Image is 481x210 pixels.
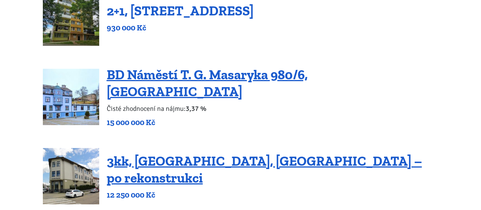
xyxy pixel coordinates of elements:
a: BD Náměstí T. G. Masaryka 980/6, [GEOGRAPHIC_DATA] [107,66,308,100]
a: 3kk, [GEOGRAPHIC_DATA], [GEOGRAPHIC_DATA] – po rekonstrukci [107,153,422,186]
p: 15 000 000 Kč [107,117,439,128]
p: Čisté zhodnocení na nájmu: [107,103,439,114]
a: 2+1, [STREET_ADDRESS] [107,3,254,19]
b: 3,37 % [186,104,206,113]
p: 930 000 Kč [107,23,254,33]
p: 12 250 000 Kč [107,190,439,200]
